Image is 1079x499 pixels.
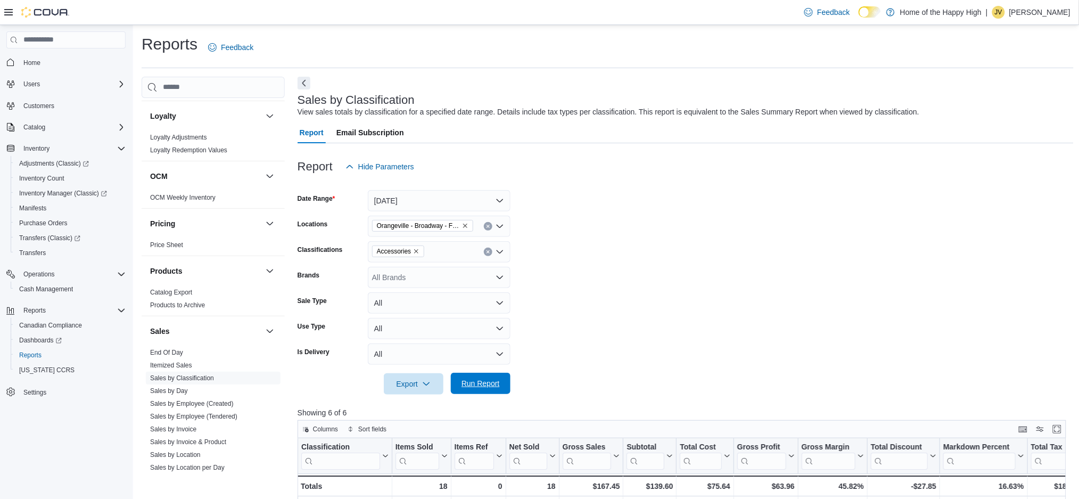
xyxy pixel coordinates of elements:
button: Customers [2,98,130,113]
a: Price Sheet [150,241,183,249]
h1: Reports [142,34,197,55]
button: All [368,292,510,314]
span: Adjustments (Classic) [15,157,126,170]
span: End Of Day [150,348,183,357]
span: Purchase Orders [19,219,68,227]
button: Enter fullscreen [1051,423,1064,436]
span: Itemized Sales [150,361,192,370]
span: Report [300,122,324,143]
span: Columns [313,425,338,433]
div: $18.14 [1031,480,1077,493]
span: [US_STATE] CCRS [19,366,75,374]
span: Run Report [462,378,500,389]
button: Run Report [451,373,510,394]
button: Sort fields [343,423,391,436]
button: Catalog [2,120,130,135]
div: Total Cost [680,442,721,469]
a: [US_STATE] CCRS [15,364,79,377]
button: [US_STATE] CCRS [11,363,130,378]
div: Total Cost [680,442,721,452]
div: $63.96 [737,480,795,493]
span: Inventory [19,142,126,155]
span: Reports [19,351,42,359]
button: Canadian Compliance [11,318,130,333]
button: Next [298,77,310,89]
span: Transfers (Classic) [19,234,80,242]
div: Gross Profit [737,442,786,469]
span: Reports [19,304,126,317]
div: Subtotal [627,442,664,452]
span: Orangeville - Broadway - Fire & Flower [372,220,473,232]
span: Users [19,78,126,91]
button: Settings [2,384,130,399]
a: Canadian Compliance [15,319,86,332]
a: Adjustments (Classic) [15,157,93,170]
button: Clear input [484,248,492,256]
button: Inventory [2,141,130,156]
button: Home [2,55,130,70]
span: Settings [19,385,126,398]
span: Hide Parameters [358,161,414,172]
button: Operations [19,268,59,281]
h3: Sales [150,326,170,337]
h3: Sales by Classification [298,94,415,107]
div: Net Sold [509,442,547,452]
span: Sales by Employee (Created) [150,399,234,408]
span: Transfers (Classic) [15,232,126,244]
button: Transfers [11,246,130,260]
span: Settings [23,388,46,397]
span: Operations [23,270,55,279]
div: Classification [301,442,380,469]
button: Remove Orangeville - Broadway - Fire & Flower from selection in this group [462,223,468,229]
span: Manifests [15,202,126,215]
label: Is Delivery [298,348,330,356]
span: Canadian Compliance [19,321,82,330]
div: Jennifer Verney [992,6,1005,19]
a: Sales by Employee (Tendered) [150,413,237,420]
button: Total Cost [680,442,730,469]
h3: Products [150,266,183,276]
span: Sales by Invoice & Product [150,438,226,446]
button: Inventory [19,142,54,155]
button: Clear input [484,222,492,231]
span: Operations [19,268,126,281]
button: Columns [298,423,342,436]
button: Cash Management [11,282,130,297]
a: End Of Day [150,349,183,356]
div: $75.64 [680,480,730,493]
span: Reports [23,306,46,315]
div: $167.45 [562,480,620,493]
button: Subtotal [627,442,673,469]
span: JV [995,6,1002,19]
div: Totals [301,480,389,493]
span: Home [23,59,40,67]
a: Sales by Classification [150,374,214,382]
button: Reports [11,348,130,363]
a: Adjustments (Classic) [11,156,130,171]
button: Open list of options [496,248,504,256]
nav: Complex example [6,51,126,428]
div: Items Sold [396,442,439,452]
span: Sort fields [358,425,386,433]
div: Markdown Percent [943,442,1015,469]
span: Cash Management [19,285,73,293]
button: [DATE] [368,190,510,211]
div: Items Ref [454,442,493,469]
img: Cova [21,7,69,18]
button: Catalog [19,121,50,134]
button: Reports [19,304,50,317]
button: Reports [2,303,130,318]
span: Inventory Count [15,172,126,185]
span: Dashboards [15,334,126,347]
a: Home [19,56,45,69]
h3: Loyalty [150,111,176,121]
div: Total Discount [871,442,928,469]
div: Subtotal [627,442,664,469]
a: Reports [15,349,46,362]
a: Transfers [15,247,50,259]
a: Inventory Manager (Classic) [11,186,130,201]
div: Items Ref [454,442,493,452]
button: Items Sold [396,442,448,469]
